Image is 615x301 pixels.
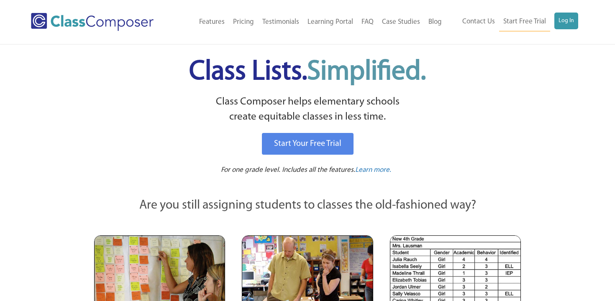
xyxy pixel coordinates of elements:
span: For one grade level. Includes all the features. [221,166,355,173]
span: Simplified. [307,59,426,86]
nav: Header Menu [175,13,446,31]
span: Class Lists. [189,59,426,86]
nav: Header Menu [446,13,578,31]
a: Start Your Free Trial [262,133,354,155]
span: Learn more. [355,166,391,173]
img: Class Composer [31,13,154,31]
a: Features [195,13,229,31]
a: Start Free Trial [499,13,550,31]
a: Contact Us [458,13,499,31]
a: Case Studies [378,13,424,31]
a: FAQ [357,13,378,31]
a: Testimonials [258,13,303,31]
span: Start Your Free Trial [274,140,341,148]
a: Learning Portal [303,13,357,31]
p: Are you still assigning students to classes the old-fashioned way? [94,196,521,215]
a: Log In [554,13,578,29]
a: Blog [424,13,446,31]
p: Class Composer helps elementary schools create equitable classes in less time. [93,94,522,125]
a: Learn more. [355,165,391,176]
a: Pricing [229,13,258,31]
